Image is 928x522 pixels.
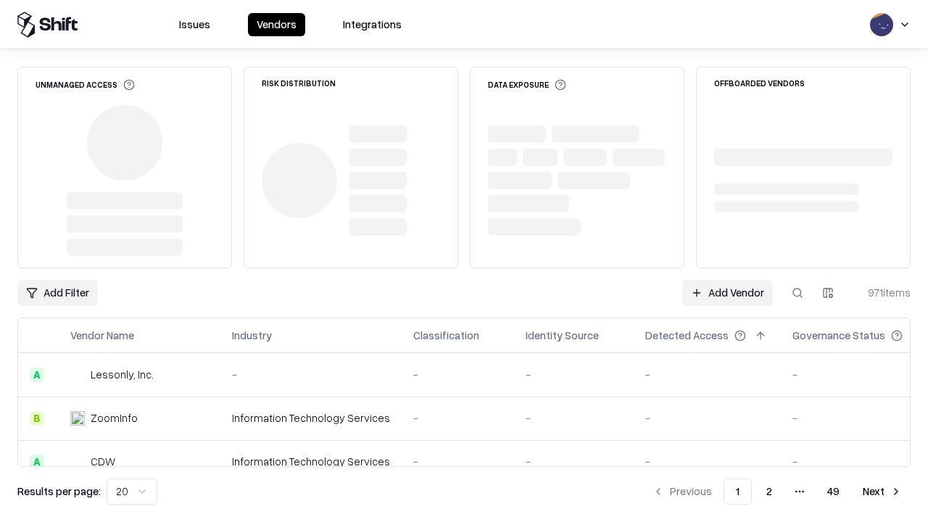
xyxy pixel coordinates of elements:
[792,367,926,382] div: -
[70,328,134,343] div: Vendor Name
[232,410,390,426] div: Information Technology Services
[413,454,502,469] div: -
[262,79,336,87] div: Risk Distribution
[755,478,784,505] button: 2
[526,328,599,343] div: Identity Source
[853,285,911,300] div: 971 items
[526,410,622,426] div: -
[644,478,911,505] nav: pagination
[30,411,44,426] div: B
[91,367,154,382] div: Lessonly, Inc.
[526,454,622,469] div: -
[232,367,390,382] div: -
[91,454,115,469] div: CDW
[17,484,101,499] p: Results per page:
[413,410,502,426] div: -
[232,328,272,343] div: Industry
[488,79,566,91] div: Data Exposure
[17,280,98,306] button: Add Filter
[413,328,479,343] div: Classification
[70,411,85,426] img: ZoomInfo
[232,454,390,469] div: Information Technology Services
[792,454,926,469] div: -
[30,368,44,382] div: A
[91,410,138,426] div: ZoomInfo
[714,79,805,87] div: Offboarded Vendors
[248,13,305,36] button: Vendors
[170,13,219,36] button: Issues
[334,13,410,36] button: Integrations
[70,368,85,382] img: Lessonly, Inc.
[792,410,926,426] div: -
[70,455,85,469] img: CDW
[526,367,622,382] div: -
[816,478,851,505] button: 49
[36,79,135,91] div: Unmanaged Access
[792,328,885,343] div: Governance Status
[645,410,769,426] div: -
[645,454,769,469] div: -
[682,280,773,306] a: Add Vendor
[854,478,911,505] button: Next
[30,455,44,469] div: A
[645,328,729,343] div: Detected Access
[413,367,502,382] div: -
[724,478,752,505] button: 1
[645,367,769,382] div: -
